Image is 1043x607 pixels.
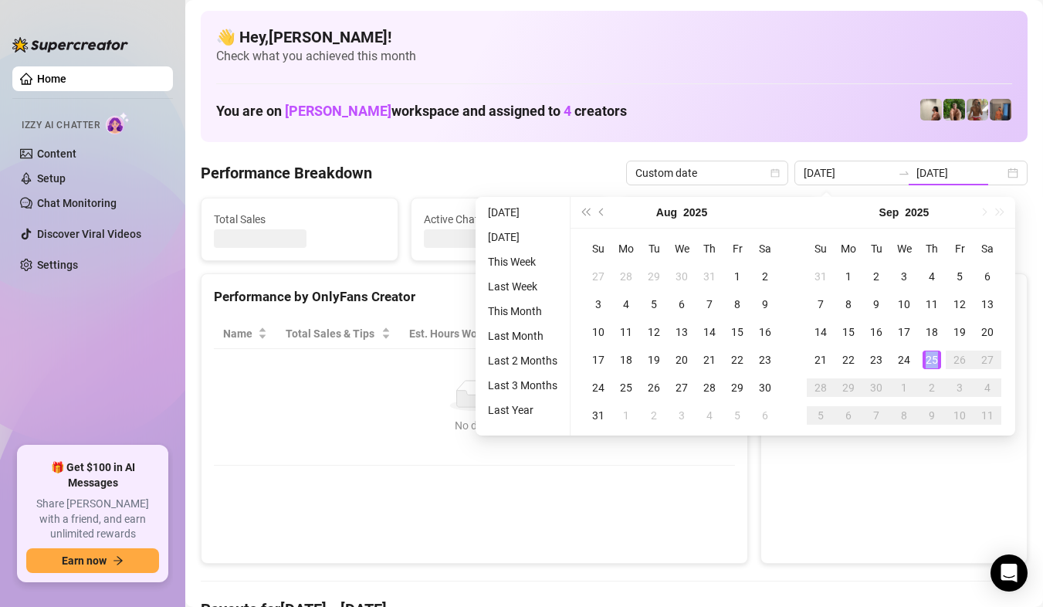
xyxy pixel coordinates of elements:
a: Settings [37,259,78,271]
div: No data [229,417,720,434]
input: Start date [804,164,892,181]
span: Total Sales [214,211,385,228]
span: arrow-right [113,555,124,566]
h4: Performance Breakdown [201,162,372,184]
div: Performance by OnlyFans Creator [214,287,735,307]
a: Content [37,148,76,160]
div: Open Intercom Messenger [991,554,1028,592]
a: Setup [37,172,66,185]
span: calendar [770,168,780,178]
img: Nathaniel [943,99,965,120]
span: Share [PERSON_NAME] with a friend, and earn unlimited rewards [26,497,159,542]
span: Custom date [635,161,779,185]
span: Total Sales & Tips [286,325,378,342]
span: [PERSON_NAME] [285,103,391,119]
span: 4 [564,103,571,119]
th: Total Sales & Tips [276,319,400,349]
span: Check what you achieved this month [216,48,1012,65]
span: Earn now [62,554,107,567]
h1: You are on workspace and assigned to creators [216,103,627,120]
span: Izzy AI Chatter [22,118,100,133]
span: Name [223,325,255,342]
img: Nathaniel [967,99,988,120]
img: logo-BBDzfeDw.svg [12,37,128,53]
a: Discover Viral Videos [37,228,141,240]
h4: 👋 Hey, [PERSON_NAME] ! [216,26,1012,48]
div: Sales by OnlyFans Creator [774,287,1014,307]
span: Messages Sent [634,211,805,228]
img: AI Chatter [106,112,130,134]
a: Chat Monitoring [37,197,117,209]
button: Earn nowarrow-right [26,548,159,573]
span: 🎁 Get $100 in AI Messages [26,460,159,490]
th: Chat Conversion [619,319,735,349]
input: End date [916,164,1004,181]
span: Sales / Hour [533,325,597,342]
span: Chat Conversion [628,325,713,342]
img: Ralphy [920,99,942,120]
img: Wayne [990,99,1011,120]
span: to [898,167,910,179]
div: Est. Hours Worked [409,325,503,342]
th: Sales / Hour [524,319,618,349]
a: Home [37,73,66,85]
th: Name [214,319,276,349]
span: swap-right [898,167,910,179]
span: Active Chats [424,211,595,228]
